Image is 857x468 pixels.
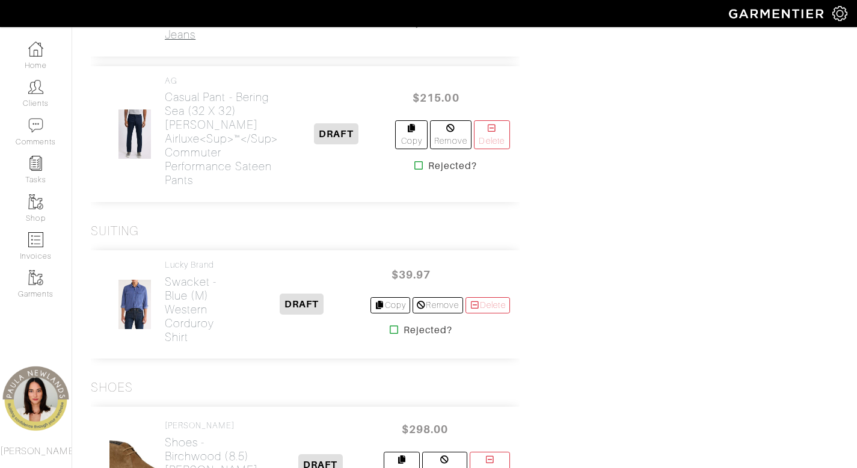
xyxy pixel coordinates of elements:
[165,76,278,188] a: AG Casual Pant - bering sea (32 x 32)[PERSON_NAME] Airluxe<sup>™</sup> Commuter Performance Satee...
[28,79,43,94] img: clients-icon-6bae9207a08558b7cb47a8932f037763ab4055f8c8b6bfacd5dc20c3e0201464.png
[118,279,152,330] img: 33fZ625pXUjWTRW5DWCWrDdK
[413,297,462,313] a: Remove
[91,224,139,239] h3: Suiting
[465,297,510,313] a: Delete
[375,262,447,288] span: $39.97
[165,420,258,431] h4: [PERSON_NAME]
[474,120,510,149] a: Delete
[28,232,43,247] img: orders-icon-0abe47150d42831381b5fb84f609e132dff9fe21cb692f30cb5eec754e2cba89.png
[404,323,452,337] strong: Rejected?
[165,260,234,344] a: Lucky Brand Swacket - blue (m)Western Corduroy Shirt
[280,294,324,315] span: DRAFT
[723,3,832,24] img: garmentier-logo-header-white-b43fb05a5012e4ada735d5af1a66efaba907eab6374d6393d1fbf88cb4ef424d.png
[28,118,43,133] img: comment-icon-a0a6a9ef722e966f86d9cbdc48e553b5cf19dbc54f86b18d962a5391bc8f6eb6.png
[389,416,461,442] span: $298.00
[370,297,411,313] a: Copy
[28,42,43,57] img: dashboard-icon-dbcd8f5a0b271acd01030246c82b418ddd0df26cd7fceb0bd07c9910d44c42f6.png
[832,6,847,21] img: gear-icon-white-bd11855cb880d31180b6d7d6211b90ccbf57a29d726f0c71d8c61bd08dd39cc2.png
[118,109,152,159] img: wPvx8LTmbFpNYN8gxraWw6rf
[165,76,278,86] h4: AG
[428,159,477,173] strong: Rejected?
[28,270,43,285] img: garments-icon-b7da505a4dc4fd61783c78ac3ca0ef83fa9d6f193b1c9dc38574b1d14d53ca28.png
[165,275,234,344] h2: Swacket - blue (m) Western Corduroy Shirt
[314,123,358,144] span: DRAFT
[28,156,43,171] img: reminder-icon-8004d30b9f0a5d33ae49ab947aed9ed385cf756f9e5892f1edd6e32f2345188e.png
[165,260,234,270] h4: Lucky Brand
[395,120,428,149] a: Copy
[91,380,133,395] h3: Shoes
[28,194,43,209] img: garments-icon-b7da505a4dc4fd61783c78ac3ca0ef83fa9d6f193b1c9dc38574b1d14d53ca28.png
[400,85,472,111] span: $215.00
[430,120,471,149] a: Remove
[165,90,278,187] h2: Casual Pant - bering sea (32 x 32) [PERSON_NAME] Airluxe<sup>™</sup> Commuter Performance Sateen ...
